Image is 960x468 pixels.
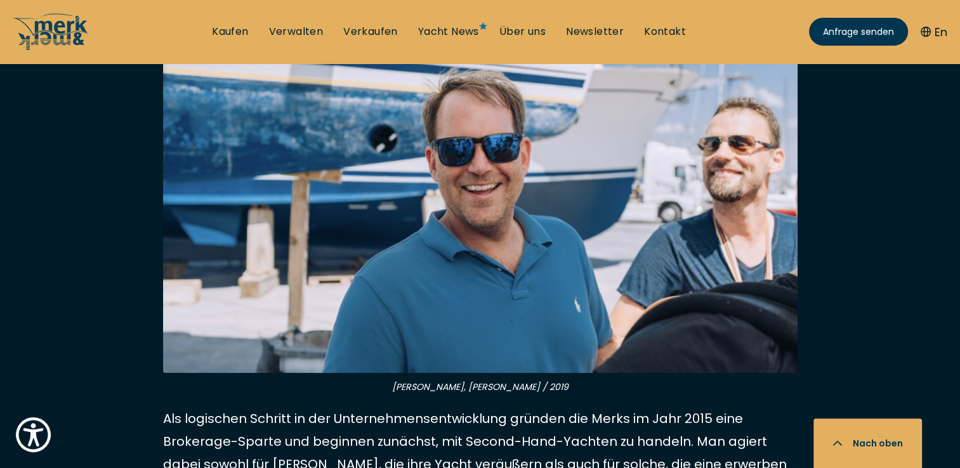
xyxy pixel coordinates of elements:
[813,419,922,468] button: Nach oben
[343,25,398,39] a: Verkaufen
[269,25,324,39] a: Verwalten
[418,25,479,39] a: Yacht News
[392,380,569,393] em: [PERSON_NAME], [PERSON_NAME] / 2019
[13,414,54,455] button: Show Accessibility Preferences
[644,25,686,39] a: Kontakt
[499,25,546,39] a: Über uns
[921,23,947,41] button: En
[823,25,894,39] span: Anfrage senden
[566,25,624,39] a: Newsletter
[809,18,908,46] a: Anfrage senden
[212,25,248,39] a: Kaufen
